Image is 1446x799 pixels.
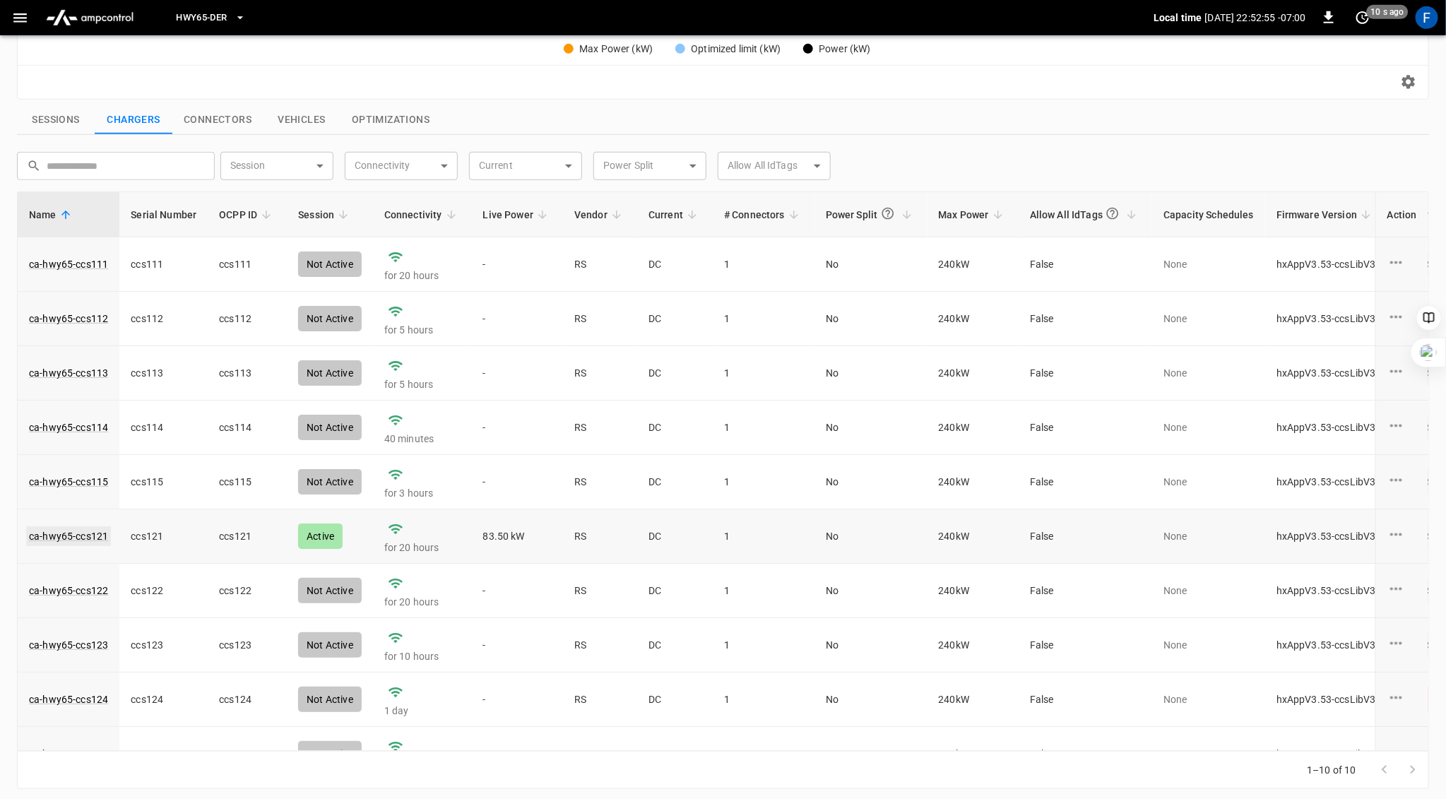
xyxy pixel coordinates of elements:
td: 240 kW [928,509,1019,564]
a: ca-hwy65-ccs114 [29,420,108,434]
td: RS [563,292,637,346]
a: ca-hwy65-ccs124 [29,692,108,706]
td: hxAppV3.53-ccsLibV3.4 [1265,727,1396,781]
td: 1 [713,673,814,727]
td: DC [637,455,713,509]
td: - [472,564,564,618]
a: ca-hwy65-ccs121 [26,526,111,546]
td: False [1019,618,1152,673]
td: 240 kW [928,618,1019,673]
a: ca-hwy65-ccs125 [29,747,108,761]
td: RS [563,673,637,727]
div: Max Power (kW) [579,42,653,57]
td: ccs124 [208,673,287,727]
span: Allow All IdTags [1030,201,1141,228]
td: ccs125 [208,727,287,781]
td: - [472,673,564,727]
td: 240 kW [928,564,1019,618]
td: No [814,401,928,455]
td: DC [637,727,713,781]
td: ccs111 [119,237,208,292]
td: DC [637,346,713,401]
td: 1 [713,292,814,346]
td: 1 [713,727,814,781]
td: RS [563,727,637,781]
td: RS [563,237,637,292]
td: ccs122 [208,564,287,618]
p: for 5 hours [384,323,461,337]
th: Action [1375,192,1428,237]
td: - [472,618,564,673]
th: Serial Number [119,192,208,237]
td: hxAppV3.53-ccsLibV3.4 [1265,509,1396,564]
div: Not Active [298,469,362,495]
div: Not Active [298,632,362,658]
button: show latest connectors [172,105,263,135]
td: ccs115 [208,455,287,509]
button: show latest sessions [17,105,95,135]
a: ca-hwy65-ccs123 [29,638,108,652]
td: - [472,292,564,346]
td: False [1019,292,1152,346]
div: charge point options [1387,254,1417,275]
td: RS [563,401,637,455]
p: 1–10 of 10 [1308,763,1357,777]
td: RS [563,618,637,673]
td: DC [637,292,713,346]
p: 40 minutes [384,432,461,446]
td: False [1019,564,1152,618]
a: ca-hwy65-ccs115 [29,475,108,489]
span: Connectivity [384,206,461,223]
p: 1 day [384,704,461,718]
td: No [814,509,928,564]
td: hxAppV3.53-ccsLibV3.4 [1265,455,1396,509]
td: No [814,346,928,401]
td: 1 [713,618,814,673]
p: None [1163,420,1254,434]
td: 1 [713,564,814,618]
td: DC [637,237,713,292]
td: ccs112 [208,292,287,346]
td: hxAppV3.53-ccsLibV3.4 [1265,346,1396,401]
div: Not Active [298,741,362,767]
p: for 10 hours [384,649,461,663]
span: Session [298,206,352,223]
div: Not Active [298,415,362,440]
p: None [1163,257,1254,271]
td: ccs125 [119,727,208,781]
td: - [472,346,564,401]
td: 240 kW [928,401,1019,455]
td: ccs114 [208,401,287,455]
td: False [1019,346,1152,401]
span: 10 s ago [1367,5,1409,19]
span: Firmware Version [1276,206,1375,223]
td: hxAppV3.53-ccsLibV3.4 [1265,673,1396,727]
td: No [814,727,928,781]
td: ccs115 [119,455,208,509]
td: DC [637,564,713,618]
a: ca-hwy65-ccs122 [29,584,108,598]
td: 240 kW [928,346,1019,401]
td: 1 [713,509,814,564]
p: Local time [1154,11,1202,25]
div: Not Active [298,687,362,712]
td: ccs114 [119,401,208,455]
td: 1 [713,346,814,401]
td: 240 kW [928,455,1019,509]
td: 1 [713,401,814,455]
td: DC [637,401,713,455]
div: charge point options [1387,689,1417,710]
td: 83.50 kW [472,509,564,564]
button: show latest optimizations [340,105,441,135]
div: Not Active [298,251,362,277]
div: charge point options [1387,580,1417,601]
p: for 3 hours [384,486,461,500]
a: ca-hwy65-ccs112 [29,312,108,326]
td: hxAppV3.53-ccsLibV3.4 [1265,401,1396,455]
td: False [1019,237,1152,292]
td: 240 kW [928,673,1019,727]
button: set refresh interval [1351,6,1374,29]
div: Not Active [298,360,362,386]
p: None [1163,366,1254,380]
span: Power Split [826,201,916,228]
